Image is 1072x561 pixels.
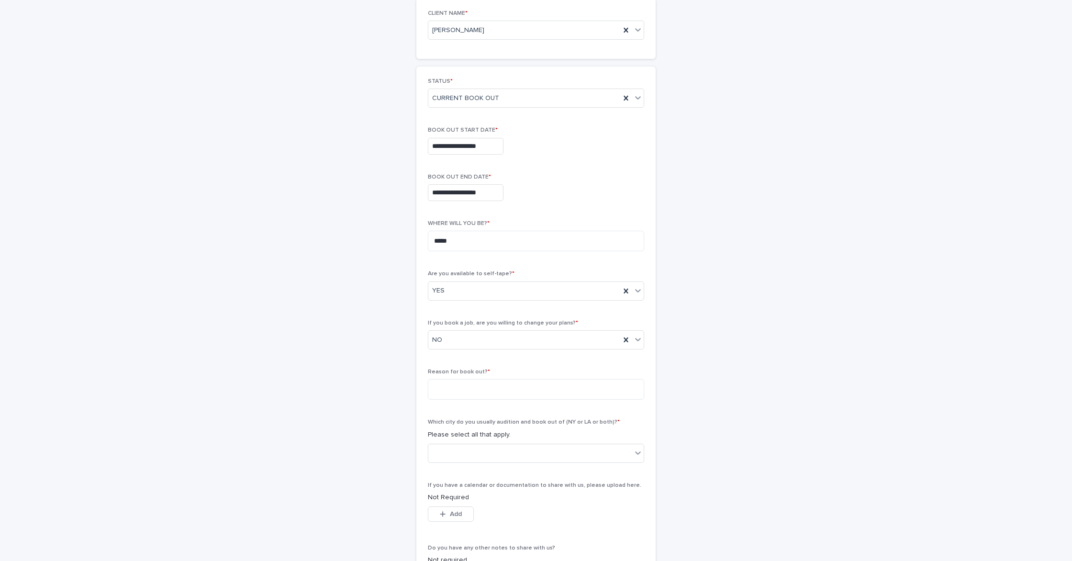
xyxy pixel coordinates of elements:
span: If you book a job, are you willing to change your plans? [428,320,578,326]
span: Reason for book out? [428,369,490,375]
button: Add [428,506,474,522]
p: Please select all that apply. [428,430,644,440]
span: NO [432,335,442,345]
span: Which city do you usually audition and book out of (NY or LA or both)? [428,419,620,425]
span: Do you have any other notes to share with us? [428,545,555,551]
span: WHERE WILL YOU BE? [428,221,490,226]
span: BOOK OUT START DATE [428,127,498,133]
p: Not Required [428,493,644,503]
span: BOOK OUT END DATE [428,174,491,180]
span: Add [450,511,462,517]
span: YES [432,286,445,296]
span: CLIENT NAME [428,11,468,16]
span: STATUS [428,79,453,84]
span: Are you available to self-tape? [428,271,514,277]
span: CURRENT BOOK OUT [432,93,499,103]
span: [PERSON_NAME] [432,25,484,35]
span: If you have a calendar or documentation to share with us, please upload here. [428,482,641,488]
